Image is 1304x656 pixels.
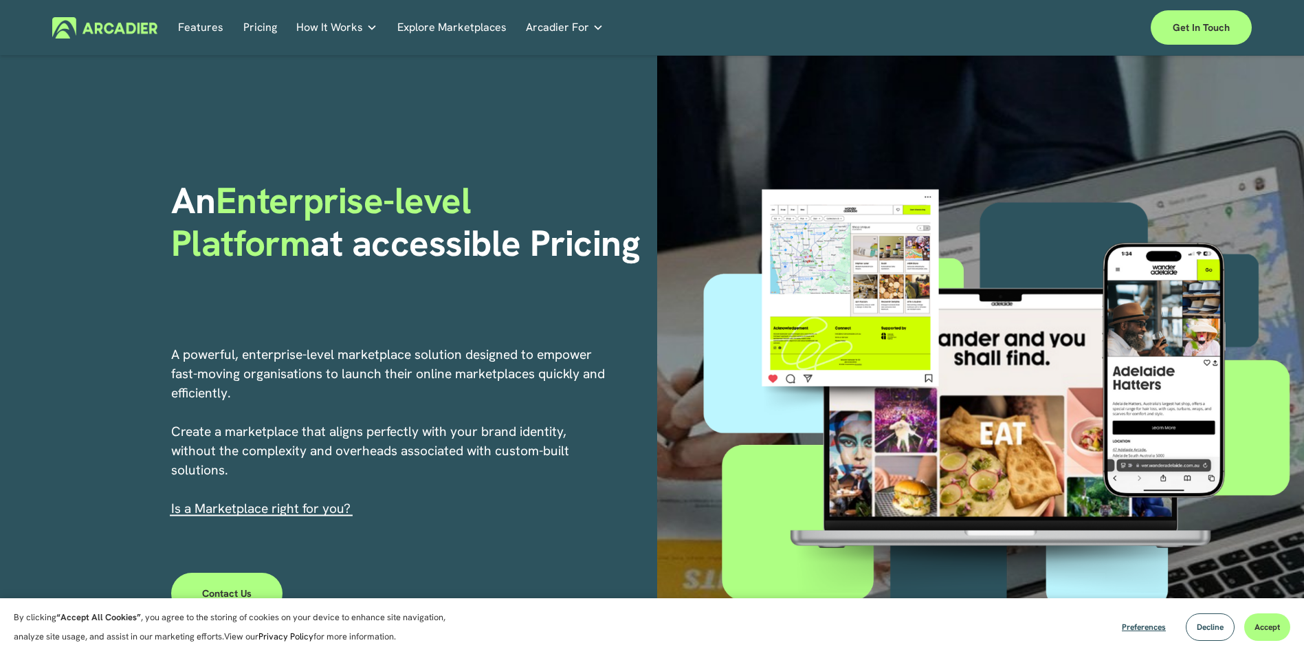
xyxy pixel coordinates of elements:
[258,631,313,642] a: Privacy Policy
[296,17,377,39] a: folder dropdown
[171,500,351,517] span: I
[56,611,141,623] strong: “Accept All Cookies”
[1122,622,1166,633] span: Preferences
[171,345,607,518] p: A powerful, enterprise-level marketplace solution designed to empower fast-moving organisations t...
[171,177,480,267] span: Enterprise-level Platform
[397,17,507,39] a: Explore Marketplaces
[526,17,604,39] a: folder dropdown
[526,18,589,37] span: Arcadier For
[171,179,648,265] h1: An at accessible Pricing
[171,573,283,614] a: Contact Us
[243,17,277,39] a: Pricing
[52,17,157,39] img: Arcadier
[296,18,363,37] span: How It Works
[178,17,223,39] a: Features
[1235,590,1304,656] iframe: Chat Widget
[175,500,351,517] a: s a Marketplace right for you?
[14,608,461,646] p: By clicking , you agree to the storing of cookies on your device to enhance site navigation, anal...
[1151,10,1252,45] a: Get in touch
[1112,613,1176,641] button: Preferences
[1197,622,1224,633] span: Decline
[1186,613,1235,641] button: Decline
